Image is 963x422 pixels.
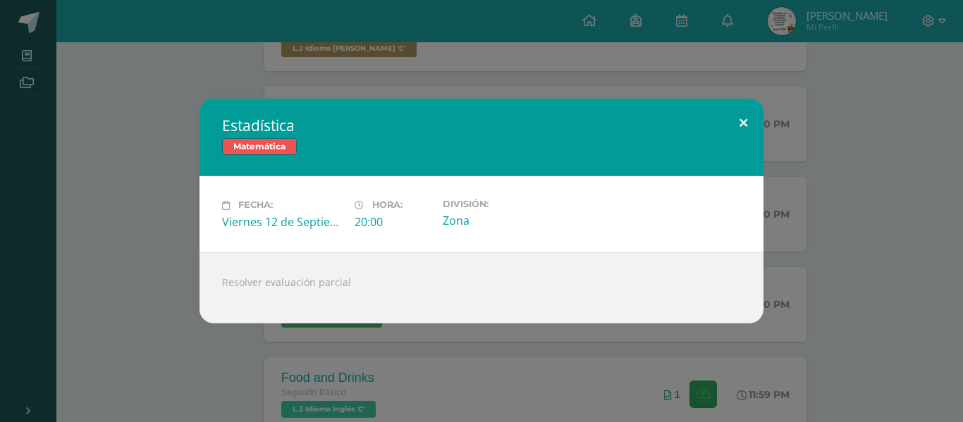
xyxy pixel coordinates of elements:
div: Resolver evaluación parcial [200,252,763,323]
span: Hora: [372,200,403,211]
div: Zona [443,213,564,228]
div: 20:00 [355,214,431,230]
button: Close (Esc) [723,99,763,147]
h2: Estadística [222,116,741,135]
span: Matemática [222,138,297,155]
div: Viernes 12 de Septiembre [222,214,343,230]
span: Fecha: [238,200,273,211]
label: División: [443,199,564,209]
